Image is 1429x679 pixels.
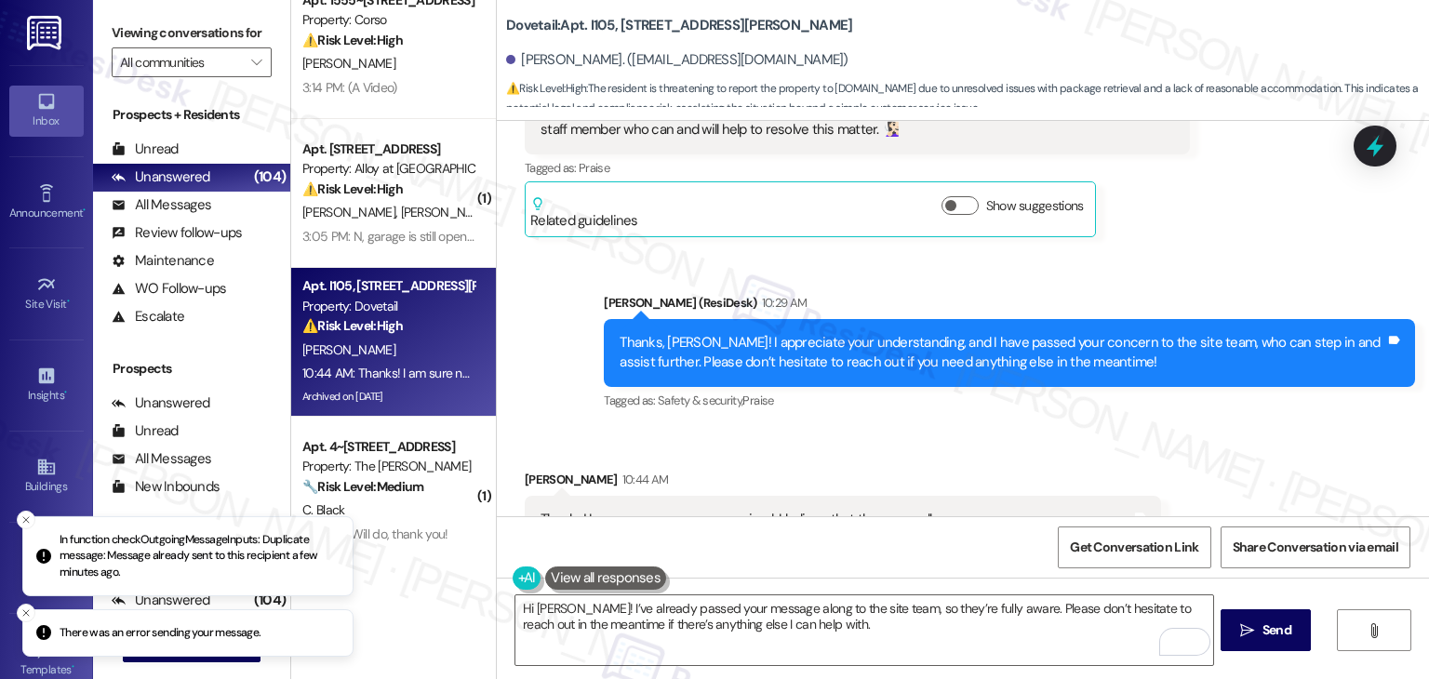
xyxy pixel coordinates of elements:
span: • [67,295,70,308]
div: 10:44 AM [618,470,669,489]
span: [PERSON_NAME] [302,341,395,358]
div: All Messages [112,449,211,469]
div: [PERSON_NAME] (ResiDesk) [604,293,1415,319]
span: Praise [579,160,609,176]
div: Unread [112,140,179,159]
div: Property: Corso [302,10,474,30]
a: Buildings [9,451,84,501]
button: Get Conversation Link [1058,526,1210,568]
div: Apt. [STREET_ADDRESS] [302,140,474,159]
div: Tagged as: [525,154,1190,181]
b: Dovetail: Apt. I105, [STREET_ADDRESS][PERSON_NAME] [506,16,852,35]
label: Viewing conversations for [112,19,272,47]
strong: ⚠️ Risk Level: High [506,81,586,96]
input: All communities [120,47,242,77]
div: Unanswered [112,393,210,413]
div: 3:05 PM: N, garage is still opening. The specialist that came in said if it is still doing that i... [302,228,1066,245]
div: Thanks! I am sure no one was surprised. I believe that they were all aware. I will wait a week be... [541,510,1131,590]
div: All Messages [112,195,211,215]
span: • [83,204,86,217]
div: New Inbounds [112,477,220,497]
i:  [1240,623,1254,638]
strong: ⚠️ Risk Level: High [302,317,403,334]
strong: ⚠️ Risk Level: High [302,32,403,48]
div: Unanswered [112,167,210,187]
p: There was an error sending your message. [60,625,261,642]
span: [PERSON_NAME] [302,204,401,220]
span: Share Conversation via email [1233,538,1398,557]
div: Prospects [93,359,290,379]
textarea: To enrich screen reader interactions, please activate Accessibility in Grammarly extension settings [515,595,1212,665]
span: Get Conversation Link [1070,538,1198,557]
a: Site Visit • [9,269,84,319]
div: (104) [249,163,290,192]
div: Maintenance [112,251,214,271]
button: Share Conversation via email [1221,526,1410,568]
a: Leads [9,543,84,593]
div: Prospects + Residents [93,105,290,125]
div: [PERSON_NAME]. ([EMAIL_ADDRESS][DOMAIN_NAME]) [506,50,848,70]
strong: 🔧 Risk Level: Medium [302,478,423,495]
label: Show suggestions [986,196,1084,216]
img: ResiDesk Logo [27,16,65,50]
div: Apt. 4~[STREET_ADDRESS] [302,437,474,457]
div: Property: Dovetail [302,297,474,316]
span: • [72,660,74,673]
i:  [1367,623,1381,638]
div: Review follow-ups [112,223,242,243]
div: 10:29 AM [757,293,808,313]
div: 3:14 PM: (A Video) [302,79,396,96]
div: Thanks, [PERSON_NAME]! I appreciate your understanding, and I have passed your concern to the sit... [620,333,1385,373]
div: Property: The [PERSON_NAME] [302,457,474,476]
div: Property: Alloy at [GEOGRAPHIC_DATA] [302,159,474,179]
span: Send [1262,620,1291,640]
a: Inbox [9,86,84,136]
div: Related guidelines [530,196,638,231]
div: Escalate [112,307,184,326]
div: WO Follow-ups [112,279,226,299]
div: Apt. I105, [STREET_ADDRESS][PERSON_NAME] [302,276,474,296]
button: Send [1221,609,1311,651]
div: 3:32 PM: Will do, thank you! [302,526,447,542]
div: Archived on [DATE] [300,385,476,408]
div: Unread [112,421,179,441]
p: In function checkOutgoingMessageInputs: Duplicate message: Message already sent to this recipient... [60,531,338,580]
button: Close toast [17,510,35,528]
span: C. Black [302,501,344,518]
span: : The resident is threatening to report the property to [DOMAIN_NAME] due to unresolved issues wi... [506,79,1429,119]
span: Praise [742,393,773,408]
div: [PERSON_NAME] [525,470,1161,496]
span: • [64,386,67,399]
span: [PERSON_NAME] [302,55,395,72]
div: Tagged as: [604,387,1415,414]
strong: ⚠️ Risk Level: High [302,180,403,197]
span: Safety & security , [658,393,742,408]
a: Insights • [9,360,84,410]
button: Close toast [17,604,35,622]
i:  [251,55,261,70]
span: [PERSON_NAME] [401,204,494,220]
